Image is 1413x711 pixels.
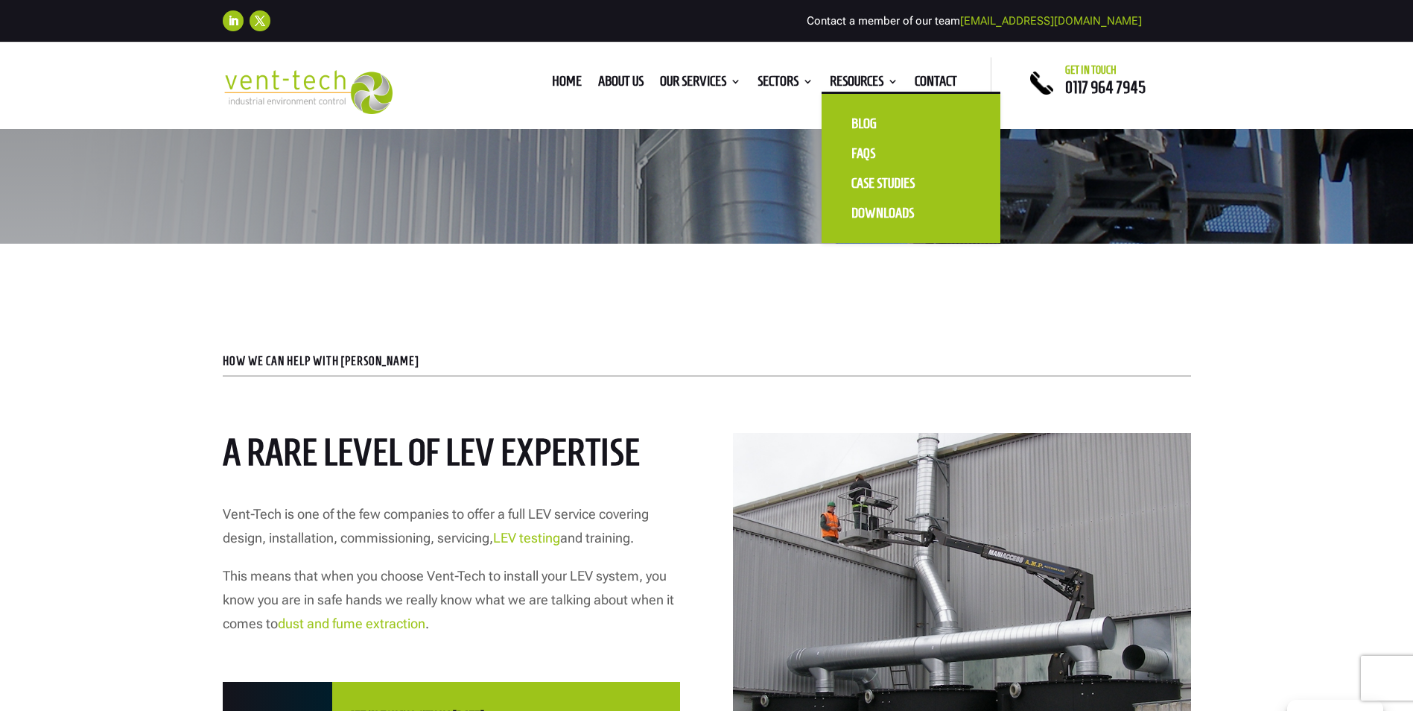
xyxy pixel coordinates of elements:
[915,76,957,92] a: Contact
[223,355,1191,367] p: HOW WE CAN HELP WITH [PERSON_NAME]
[493,530,560,546] a: LEV testing
[250,10,270,31] a: Follow on X
[836,139,985,168] a: FAQS
[278,616,425,631] a: dust and fume extraction
[836,168,985,198] a: Case Studies
[552,76,582,92] a: Home
[223,10,244,31] a: Follow on LinkedIn
[807,14,1142,28] span: Contact a member of our team
[660,76,741,92] a: Our Services
[758,76,813,92] a: Sectors
[223,502,680,564] p: Vent-Tech is one of the few companies to offer a full LEV service covering design, installation, ...
[223,433,680,480] h2: A rare level of LEV expertise
[223,564,680,650] p: This means that when you choose Vent-Tech to install your LEV system, you know you are in safe ha...
[960,14,1142,28] a: [EMAIL_ADDRESS][DOMAIN_NAME]
[836,198,985,228] a: Downloads
[830,76,898,92] a: Resources
[836,109,985,139] a: Blog
[598,76,644,92] a: About us
[1065,64,1117,76] span: Get in touch
[1065,78,1146,96] a: 0117 964 7945
[223,70,393,114] img: 2023-09-27T08_35_16.549ZVENT-TECH---Clear-background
